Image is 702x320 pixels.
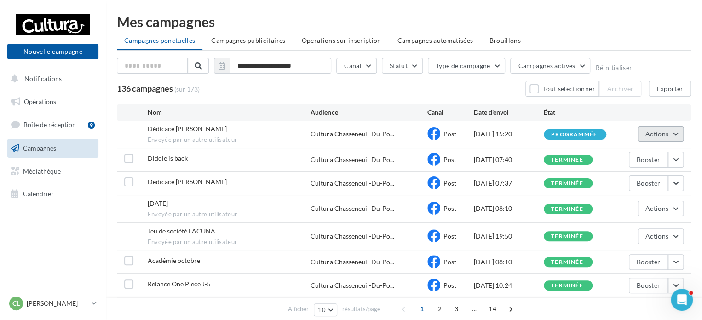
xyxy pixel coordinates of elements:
[525,81,599,97] button: Tout sélectionner
[544,108,614,117] div: État
[551,259,583,265] div: terminée
[6,162,100,181] a: Médiathèque
[174,85,200,94] span: (sur 173)
[6,69,97,88] button: Notifications
[551,180,583,186] div: terminée
[148,125,227,133] span: Dédicace Norbert Lafond Kempf
[449,302,464,316] span: 3
[443,130,456,138] span: Post
[117,83,173,93] span: 136 campagnes
[443,232,456,240] span: Post
[148,280,211,288] span: Relance One Piece J-5
[638,228,684,244] button: Actions
[474,257,544,267] div: [DATE] 08:10
[6,92,100,111] a: Opérations
[336,58,377,74] button: Canal
[311,155,394,164] span: Cultura Chasseneuil-Du-Po...
[467,302,482,316] span: ...
[318,306,326,314] span: 10
[311,179,394,188] span: Cultura Chasseneuil-Du-Po...
[148,256,200,264] span: Académie octobre
[671,289,693,311] iframe: Intercom live chat
[595,64,632,71] button: Réinitialiser
[474,155,544,164] div: [DATE] 07:40
[311,129,394,139] span: Cultura Chasseneuil-Du-Po...
[27,299,88,308] p: [PERSON_NAME]
[311,257,394,267] span: Cultura Chasseneuil-Du-Po...
[489,36,521,44] span: Brouillons
[443,156,456,163] span: Post
[12,299,20,308] span: Cl
[485,302,500,316] span: 14
[23,121,76,128] span: Boîte de réception
[510,58,590,74] button: Campagnes actives
[117,15,691,29] div: Mes campagnes
[443,204,456,212] span: Post
[629,152,668,168] button: Booster
[88,122,95,129] div: 9
[474,108,544,117] div: Date d'envoi
[311,204,394,213] span: Cultura Chasseneuil-Du-Po...
[288,305,309,314] span: Afficher
[474,204,544,213] div: [DATE] 08:10
[7,295,98,312] a: Cl [PERSON_NAME]
[148,136,311,144] span: Envoyée par un autre utilisateur
[599,81,641,97] button: Archiver
[23,167,61,175] span: Médiathèque
[551,233,583,239] div: terminée
[474,179,544,188] div: [DATE] 07:37
[443,281,456,289] span: Post
[645,232,668,240] span: Actions
[342,305,380,314] span: résultats/page
[23,190,54,198] span: Calendrier
[551,132,597,138] div: programmée
[443,179,456,187] span: Post
[428,58,506,74] button: Type de campagne
[629,175,668,191] button: Booster
[7,44,98,59] button: Nouvelle campagne
[314,303,337,316] button: 10
[148,199,168,207] span: Halloween
[629,278,668,293] button: Booster
[638,201,684,216] button: Actions
[311,108,427,117] div: Audience
[6,115,100,134] a: Boîte de réception9
[211,36,285,44] span: Campagnes publicitaires
[148,238,311,246] span: Envoyée par un autre utilisateur
[427,108,474,117] div: Canal
[6,139,100,158] a: Campagnes
[474,281,544,290] div: [DATE] 10:24
[148,210,311,219] span: Envoyée par un autre utilisateur
[551,206,583,212] div: terminée
[311,232,394,241] span: Cultura Chasseneuil-Du-Po...
[649,81,691,97] button: Exporter
[551,283,583,289] div: terminée
[443,258,456,266] span: Post
[311,281,394,290] span: Cultura Chasseneuil-Du-Po...
[148,178,227,186] span: Dedicace Norbert Lafond
[24,98,56,105] span: Opérations
[148,154,188,162] span: Diddle is back
[397,36,473,44] span: Campagnes automatisées
[23,144,56,152] span: Campagnes
[474,232,544,241] div: [DATE] 19:50
[414,302,429,316] span: 1
[551,157,583,163] div: terminée
[24,75,62,82] span: Notifications
[474,129,544,139] div: [DATE] 15:20
[148,108,311,117] div: Nom
[148,227,215,235] span: Jeu de société LACUNA
[629,254,668,270] button: Booster
[645,130,668,138] span: Actions
[301,36,381,44] span: Operations sur inscription
[645,204,668,212] span: Actions
[6,184,100,204] a: Calendrier
[382,58,423,74] button: Statut
[432,302,447,316] span: 2
[518,62,575,70] span: Campagnes actives
[638,126,684,142] button: Actions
